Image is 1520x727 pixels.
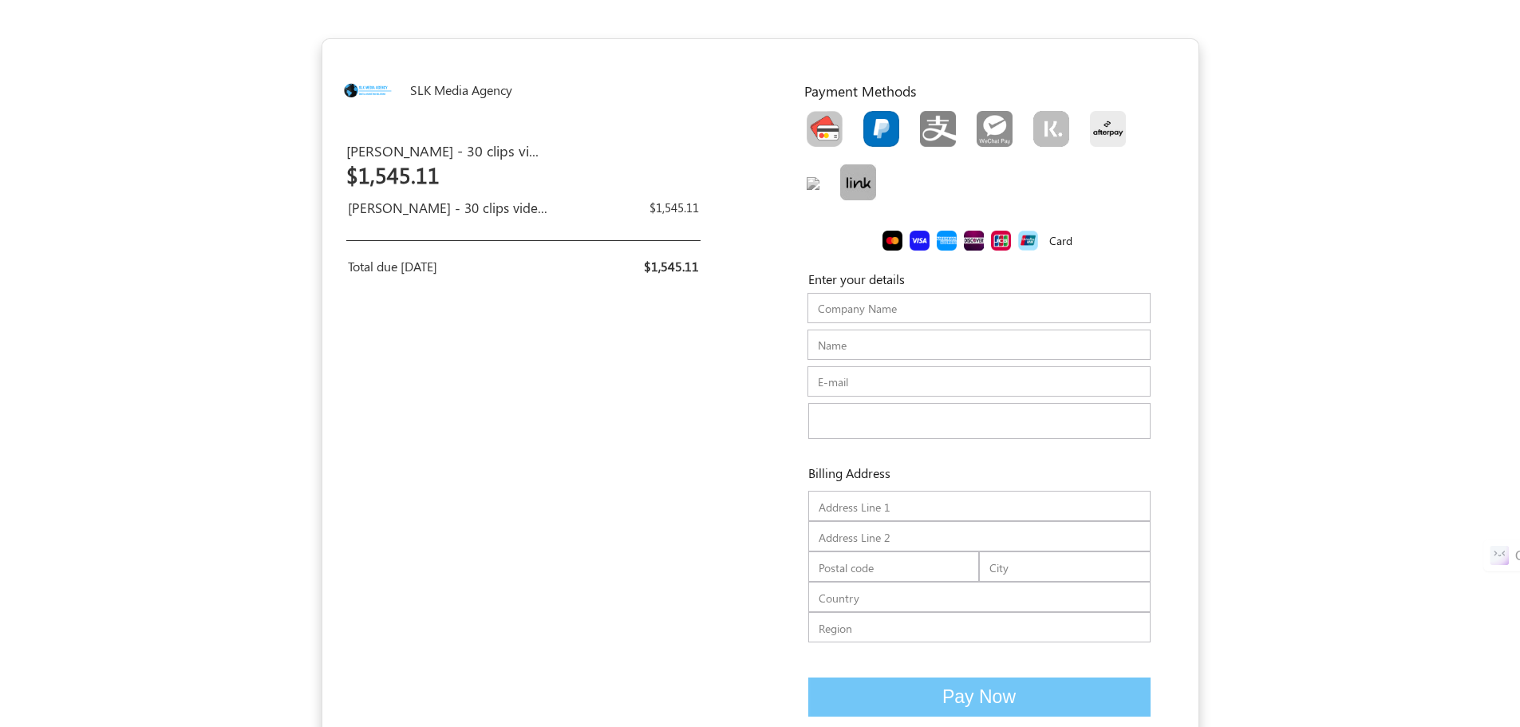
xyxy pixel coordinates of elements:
h6: Billing Address [784,465,890,480]
input: Name [807,330,1151,360]
img: S_PT_afterpay_clearpay.png [1090,111,1126,147]
div: Michelle Stanescu - 30 clips video editing plan [348,198,547,219]
input: Address Line 2 [808,521,1151,551]
img: CardCollection7.png [1018,231,1038,251]
input: Address Line 1 [808,491,1151,521]
img: CardCollection4.png [937,231,957,251]
iframe: Secure card payment input frame [812,404,1147,442]
img: S_PT_paypal.png [863,111,899,147]
input: Region [808,612,1151,642]
div: Total due [DATE] [348,257,512,276]
img: CardCollection3.png [910,231,930,251]
img: S_PT_klarna.png [1033,111,1069,147]
img: Link.png [840,164,876,200]
span: $1,545.11 [644,258,699,275]
img: CardCollection2.png [882,231,902,251]
img: CardCollection.png [807,111,843,147]
img: CardCollection6.png [991,231,1011,251]
input: Postal code [808,551,980,582]
input: City [979,551,1151,582]
input: Company Name [807,293,1151,323]
img: S_PT_bank_transfer.png [807,177,819,190]
button: Pay Now [808,678,1151,717]
input: E-mail [807,366,1151,397]
span: Pay Now [942,686,1016,707]
img: S_PT_alipay.png [920,111,956,147]
h5: Enter your details [808,271,1151,286]
img: S_PT_wechat_pay.png [977,111,1013,147]
label: Card [1049,232,1072,249]
span: $1,545.11 [649,200,699,215]
h5: Payment Methods [804,82,1167,99]
h2: $1,545.11 [346,162,546,188]
img: CardCollection5.png [964,231,984,251]
input: Country [808,582,1151,612]
div: Michelle Stanescu - 30 clips video editing plan [346,140,546,194]
div: Toolbar with button groups [796,105,1167,212]
h6: SLK Media Agency [410,82,615,97]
